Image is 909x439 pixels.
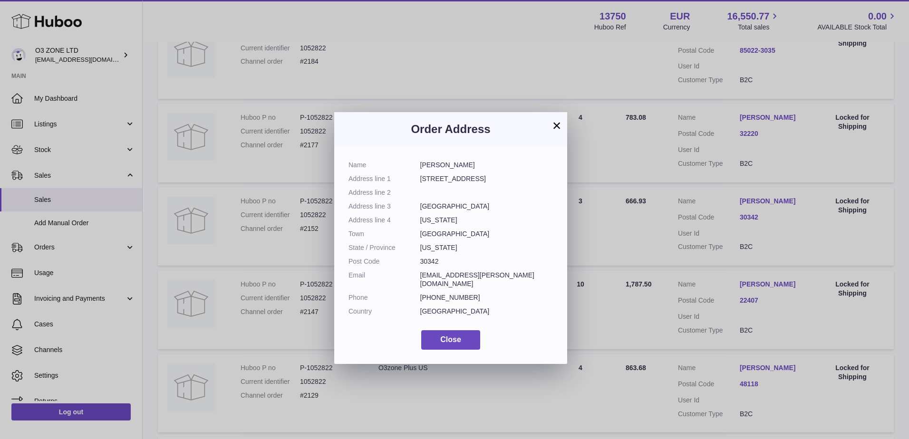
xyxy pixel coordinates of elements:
[348,122,553,137] h3: Order Address
[348,293,420,302] dt: Phone
[420,161,553,170] dd: [PERSON_NAME]
[348,174,420,183] dt: Address line 1
[420,216,553,225] dd: [US_STATE]
[420,174,553,183] dd: [STREET_ADDRESS]
[348,307,420,316] dt: Country
[421,330,480,350] button: Close
[420,243,553,252] dd: [US_STATE]
[420,229,553,239] dd: [GEOGRAPHIC_DATA]
[420,257,553,266] dd: 30342
[420,307,553,316] dd: [GEOGRAPHIC_DATA]
[348,202,420,211] dt: Address line 3
[348,161,420,170] dt: Name
[420,202,553,211] dd: [GEOGRAPHIC_DATA]
[440,335,461,344] span: Close
[348,257,420,266] dt: Post Code
[348,229,420,239] dt: Town
[420,271,553,289] dd: [EMAIL_ADDRESS][PERSON_NAME][DOMAIN_NAME]
[348,188,420,197] dt: Address line 2
[348,216,420,225] dt: Address line 4
[551,120,562,131] button: ×
[420,293,553,302] dd: [PHONE_NUMBER]
[348,243,420,252] dt: State / Province
[348,271,420,289] dt: Email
